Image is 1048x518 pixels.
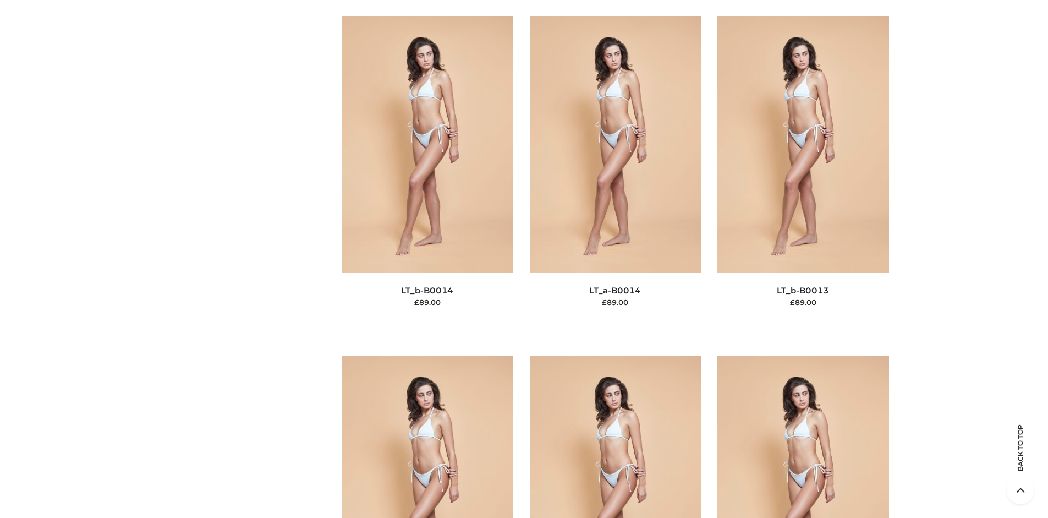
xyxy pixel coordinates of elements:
bdi: 89.00 [414,298,441,307]
img: LT_b-B0014 [342,16,513,273]
bdi: 89.00 [602,298,628,307]
span: £ [414,298,419,307]
span: Back to top [1007,444,1034,471]
img: LT_b-B0013 [717,16,889,273]
a: LT_a-B0014 [589,285,641,296]
a: LT_b-B0014 [401,285,453,296]
img: LT_a-B0014 [530,16,701,273]
bdi: 89.00 [790,298,816,307]
a: LT_b-B0013 [777,285,829,296]
span: £ [790,298,795,307]
span: £ [602,298,607,307]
